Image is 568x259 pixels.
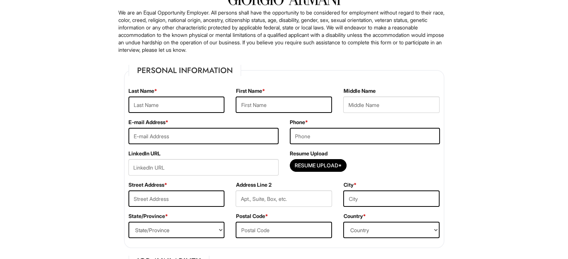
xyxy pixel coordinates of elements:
[128,119,168,126] label: E-mail Address
[290,119,308,126] label: Phone
[343,222,440,238] select: Country
[128,190,225,207] input: Street Address
[128,87,157,95] label: Last Name
[128,65,241,76] legend: Personal Information
[128,150,161,157] label: LinkedIn URL
[236,87,265,95] label: First Name
[290,150,328,157] label: Resume Upload
[118,9,450,54] p: We are an Equal Opportunity Employer. All persons shall have the opportunity to be considered for...
[128,181,167,189] label: Street Address
[236,181,271,189] label: Address Line 2
[236,212,268,220] label: Postal Code
[128,159,279,176] input: LinkedIn URL
[290,159,347,172] button: Resume Upload*Resume Upload*
[343,87,375,95] label: Middle Name
[236,222,332,238] input: Postal Code
[128,97,225,113] input: Last Name
[128,222,225,238] select: State/Province
[128,128,279,144] input: E-mail Address
[290,128,440,144] input: Phone
[343,181,356,189] label: City
[343,190,440,207] input: City
[343,212,366,220] label: Country
[128,212,168,220] label: State/Province
[236,97,332,113] input: First Name
[343,97,440,113] input: Middle Name
[236,190,332,207] input: Apt., Suite, Box, etc.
